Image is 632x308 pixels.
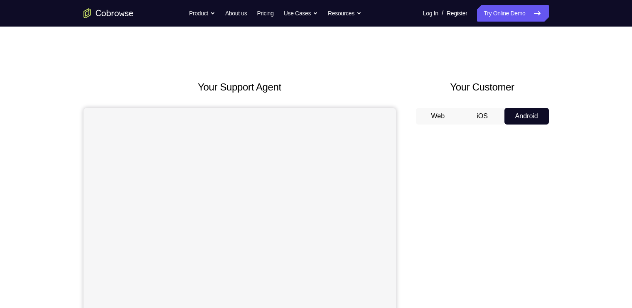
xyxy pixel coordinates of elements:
[442,8,443,18] span: /
[257,5,273,22] a: Pricing
[84,80,396,95] h2: Your Support Agent
[423,5,438,22] a: Log In
[328,5,361,22] button: Resources
[416,108,460,125] button: Web
[447,5,467,22] a: Register
[477,5,548,22] a: Try Online Demo
[225,5,247,22] a: About us
[504,108,549,125] button: Android
[84,8,133,18] a: Go to the home page
[416,80,549,95] h2: Your Customer
[189,5,215,22] button: Product
[460,108,504,125] button: iOS
[284,5,318,22] button: Use Cases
